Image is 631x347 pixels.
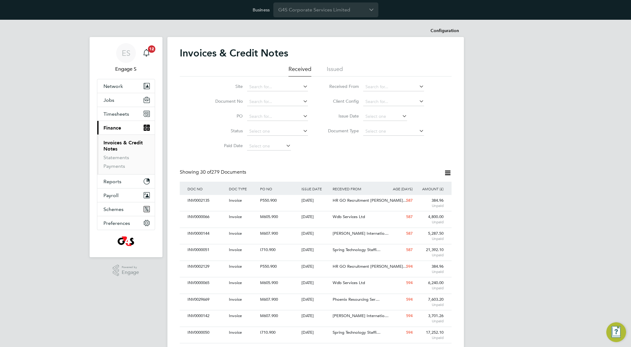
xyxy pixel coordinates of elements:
[363,112,407,121] input: Select one
[260,330,276,335] span: I710.900
[406,280,413,285] span: 594
[416,203,444,208] span: Unpaid
[363,97,424,106] input: Search for...
[300,310,331,322] div: [DATE]
[103,163,125,169] a: Payments
[323,128,359,134] label: Document Type
[333,264,407,269] span: HR GO Recruitment [PERSON_NAME]…
[207,128,243,134] label: Status
[333,198,407,203] span: HR GO Recruitment [PERSON_NAME]…
[406,297,413,302] span: 594
[90,37,162,257] nav: Main navigation
[606,322,626,342] button: Engage Resource Center
[414,294,445,310] div: 7,603.20
[260,297,278,302] span: M607.900
[416,302,444,307] span: Unpaid
[416,319,444,324] span: Unpaid
[103,111,129,117] span: Timesheets
[229,313,242,318] span: Invoice
[331,182,383,196] div: RECEIVED FROM
[207,98,243,104] label: Document No
[333,247,381,252] span: Spring Technology Staffi…
[333,297,380,302] span: Phoenix Resourcing Ser…
[180,47,288,59] h2: Invoices & Credit Notes
[229,280,242,285] span: Invoice
[414,327,445,343] div: 17,252.10
[406,330,413,335] span: 594
[414,261,445,277] div: 384.96
[260,313,278,318] span: M607.900
[207,143,243,148] label: Paid Date
[103,83,123,89] span: Network
[103,125,121,131] span: Finance
[300,261,331,272] div: [DATE]
[323,84,359,89] label: Received From
[186,244,227,256] div: INV0000051
[229,198,242,203] span: Invoice
[414,277,445,293] div: 6,240.00
[97,43,155,73] a: ESEngage S
[97,121,155,134] button: Finance
[288,65,311,76] li: Received
[229,297,242,302] span: Invoice
[186,327,227,338] div: INV0000050
[103,155,129,160] a: Statements
[207,113,243,119] label: PO
[186,228,227,239] div: INV0000144
[260,280,278,285] span: M605.900
[97,107,155,121] button: Timesheets
[406,264,413,269] span: 594
[103,220,130,226] span: Preferences
[431,25,459,37] li: Configuration
[247,142,291,151] input: Select one
[406,198,413,203] span: 587
[97,188,155,202] button: Payroll
[260,198,277,203] span: P550.900
[97,65,155,73] span: Engage S
[260,231,278,236] span: M607.900
[414,228,445,244] div: 5,287.50
[300,228,331,239] div: [DATE]
[103,97,114,103] span: Jobs
[333,330,381,335] span: Spring Technology Staffi…
[300,277,331,289] div: [DATE]
[414,182,445,196] div: AMOUNT (£)
[97,175,155,188] button: Reports
[414,244,445,260] div: 21,392.10
[229,247,242,252] span: Invoice
[229,264,242,269] span: Invoice
[200,169,211,175] span: 30 of
[333,231,389,236] span: [PERSON_NAME] Internatio…
[186,211,227,223] div: INV0000066
[406,313,413,318] span: 594
[97,216,155,230] button: Preferences
[148,45,155,53] span: 12
[363,83,424,91] input: Search for...
[103,140,143,152] a: Invoices & Credit Notes
[97,134,155,174] div: Finance
[97,236,155,246] a: Go to home page
[207,84,243,89] label: Site
[259,182,300,196] div: PO NO
[406,214,413,219] span: 587
[97,79,155,93] button: Network
[117,236,134,246] img: g4s1-logo-retina.png
[229,330,242,335] span: Invoice
[406,231,413,236] span: 587
[333,214,365,219] span: Wdb Services Ltd
[253,7,270,13] label: Business
[186,294,227,305] div: INV0029669
[229,231,242,236] span: Invoice
[186,195,227,206] div: INV0002135
[113,265,139,276] a: Powered byEngage
[333,280,365,285] span: Wdb Services Ltd
[300,182,331,196] div: ISSUE DATE
[406,247,413,252] span: 587
[186,310,227,322] div: INV0000142
[186,182,227,196] div: DOC NO
[247,83,308,91] input: Search for...
[247,127,308,136] input: Select one
[122,49,130,57] span: ES
[103,192,119,198] span: Payroll
[327,65,343,76] li: Issued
